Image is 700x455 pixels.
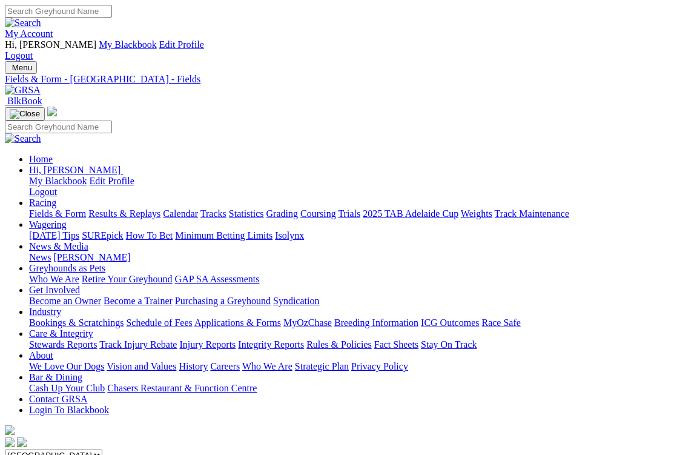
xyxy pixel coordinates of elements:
div: Greyhounds as Pets [29,274,695,285]
a: Become an Owner [29,296,101,306]
a: [DATE] Tips [29,230,79,241]
div: Care & Integrity [29,339,695,350]
a: My Blackbook [29,176,87,186]
a: Fields & Form - [GEOGRAPHIC_DATA] - Fields [5,74,695,85]
a: Track Maintenance [495,208,569,219]
a: Trials [338,208,360,219]
a: [PERSON_NAME] [53,252,130,262]
a: News & Media [29,241,88,251]
div: Get Involved [29,296,695,307]
a: Tracks [200,208,226,219]
a: Industry [29,307,61,317]
a: Schedule of Fees [126,317,192,328]
a: Care & Integrity [29,328,93,339]
span: BlkBook [7,96,42,106]
a: Coursing [300,208,336,219]
a: Contact GRSA [29,394,87,404]
input: Search [5,5,112,18]
a: Who We Are [242,361,292,371]
img: GRSA [5,85,41,96]
div: Industry [29,317,695,328]
a: Home [29,154,53,164]
div: Hi, [PERSON_NAME] [29,176,695,198]
a: Vision and Values [107,361,176,371]
a: Logout [5,50,33,61]
div: My Account [5,39,695,61]
a: History [179,361,208,371]
span: Hi, [PERSON_NAME] [5,39,96,50]
input: Search [5,121,112,133]
a: 2025 TAB Adelaide Cup [363,208,458,219]
a: Chasers Restaurant & Function Centre [107,383,257,393]
a: Statistics [229,208,264,219]
a: My Blackbook [99,39,157,50]
a: Hi, [PERSON_NAME] [29,165,123,175]
a: Integrity Reports [238,339,304,350]
div: Bar & Dining [29,383,695,394]
a: GAP SA Assessments [175,274,260,284]
img: Close [10,109,40,119]
a: Careers [210,361,240,371]
a: Syndication [273,296,319,306]
a: MyOzChase [283,317,332,328]
div: About [29,361,695,372]
a: Bookings & Scratchings [29,317,124,328]
a: Logout [29,187,57,197]
span: Hi, [PERSON_NAME] [29,165,121,175]
a: Greyhounds as Pets [29,263,105,273]
a: Edit Profile [159,39,204,50]
a: News [29,252,51,262]
a: Race Safe [481,317,520,328]
a: Injury Reports [179,339,236,350]
div: Racing [29,208,695,219]
img: logo-grsa-white.png [47,107,57,116]
img: Search [5,133,41,144]
a: Track Injury Rebate [99,339,177,350]
span: Menu [12,63,32,72]
a: Who We Are [29,274,79,284]
img: Search [5,18,41,28]
a: Stay On Track [421,339,477,350]
a: Wagering [29,219,67,230]
a: SUREpick [82,230,123,241]
a: Become a Trainer [104,296,173,306]
button: Toggle navigation [5,107,45,121]
a: Calendar [163,208,198,219]
a: Racing [29,198,56,208]
a: Weights [461,208,492,219]
img: facebook.svg [5,437,15,447]
a: Retire Your Greyhound [82,274,173,284]
a: Breeding Information [334,317,418,328]
a: Cash Up Your Club [29,383,105,393]
a: Edit Profile [90,176,134,186]
div: News & Media [29,252,695,263]
a: Stewards Reports [29,339,97,350]
a: Purchasing a Greyhound [175,296,271,306]
a: BlkBook [5,96,42,106]
img: logo-grsa-white.png [5,425,15,435]
a: Fact Sheets [374,339,418,350]
a: Login To Blackbook [29,405,109,415]
a: Strategic Plan [295,361,349,371]
a: How To Bet [126,230,173,241]
a: We Love Our Dogs [29,361,104,371]
a: My Account [5,28,53,39]
a: ICG Outcomes [421,317,479,328]
div: Wagering [29,230,695,241]
img: twitter.svg [17,437,27,447]
button: Toggle navigation [5,61,37,74]
a: Minimum Betting Limits [175,230,272,241]
a: Rules & Policies [306,339,372,350]
a: Results & Replays [88,208,160,219]
a: Fields & Form [29,208,86,219]
a: Bar & Dining [29,372,82,382]
a: Grading [266,208,298,219]
a: About [29,350,53,360]
a: Isolynx [275,230,304,241]
a: Applications & Forms [194,317,281,328]
a: Privacy Policy [351,361,408,371]
a: Get Involved [29,285,80,295]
